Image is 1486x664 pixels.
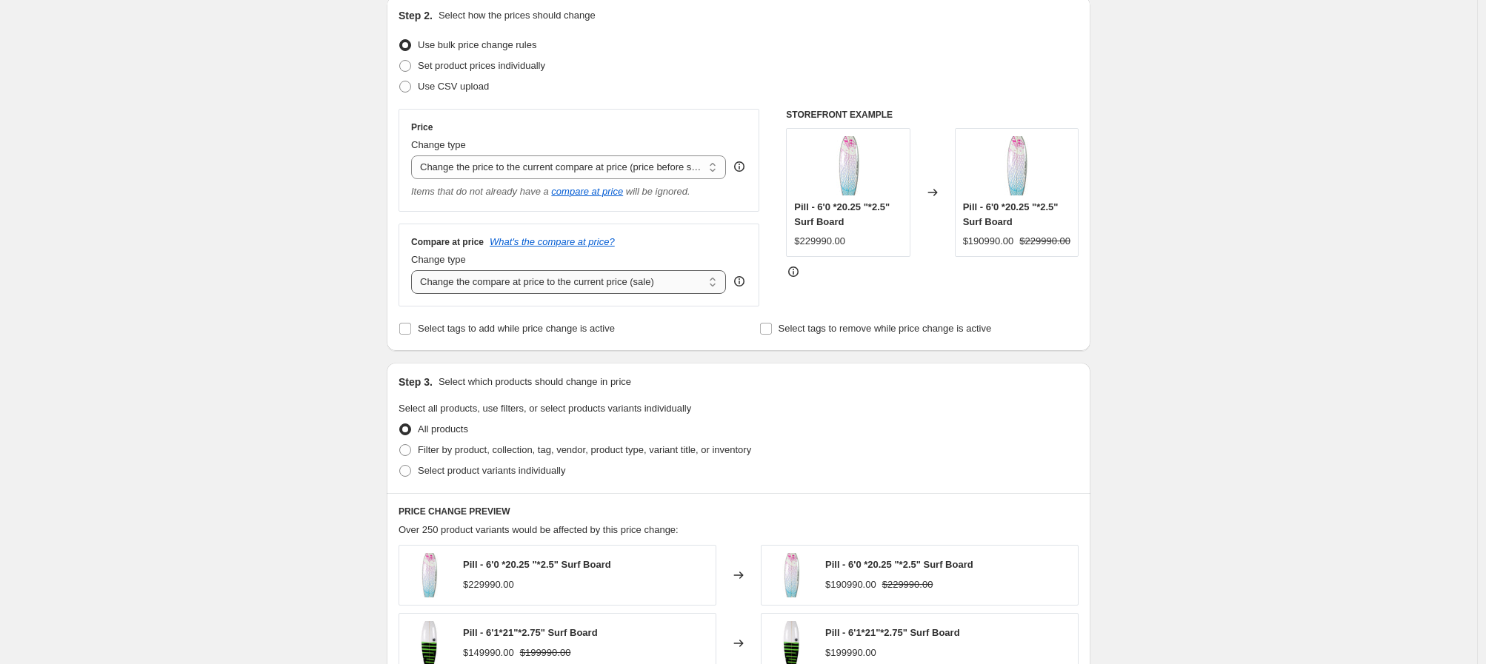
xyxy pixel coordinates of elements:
span: Pill - 6'0 *20.25 "*2.5" Surf Board [794,201,890,227]
span: Select tags to add while price change is active [418,323,615,334]
img: 03-1_80x.jpg [407,553,451,597]
button: What's the compare at price? [490,236,615,247]
span: Change type [411,139,466,150]
div: $229990.00 [463,577,514,592]
span: Select product variants individually [418,465,565,476]
span: Filter by product, collection, tag, vendor, product type, variant title, or inventory [418,444,751,455]
strike: $199990.00 [520,645,571,660]
h3: Price [411,121,433,133]
div: $190990.00 [825,577,876,592]
span: Set product prices individually [418,60,545,71]
span: Select tags to remove while price change is active [779,323,992,334]
h2: Step 3. [399,375,433,389]
span: Over 250 product variants would be affected by this price change: [399,524,679,535]
p: Select which products should change in price [439,375,631,389]
span: Use bulk price change rules [418,39,536,50]
div: $149990.00 [463,645,514,660]
div: help [732,274,747,289]
div: $229990.00 [794,234,845,249]
strike: $229990.00 [1019,234,1070,249]
div: $199990.00 [825,645,876,660]
div: help [732,159,747,174]
h2: Step 2. [399,8,433,23]
span: Pill - 6'1*21"*2.75" Surf Board [825,627,960,638]
h6: STOREFRONT EXAMPLE [786,109,1079,121]
span: Pill - 6'0 *20.25 "*2.5" Surf Board [825,559,973,570]
span: Use CSV upload [418,81,489,92]
strike: $229990.00 [882,577,933,592]
img: 03-1_80x.jpg [819,136,878,195]
h6: PRICE CHANGE PREVIEW [399,506,1079,517]
span: Select all products, use filters, or select products variants individually [399,403,691,414]
div: $190990.00 [963,234,1014,249]
span: Pill - 6'0 *20.25 "*2.5" Surf Board [963,201,1059,227]
span: Pill - 6'0 *20.25 "*2.5" Surf Board [463,559,611,570]
button: compare at price [551,186,623,197]
span: Change type [411,254,466,265]
p: Select how the prices should change [439,8,596,23]
img: 03-1_80x.jpg [769,553,813,597]
span: Pill - 6'1*21"*2.75" Surf Board [463,627,598,638]
i: will be ignored. [626,186,690,197]
img: 03-1_80x.jpg [987,136,1046,195]
h3: Compare at price [411,236,484,248]
i: Items that do not already have a [411,186,549,197]
span: All products [418,423,468,435]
